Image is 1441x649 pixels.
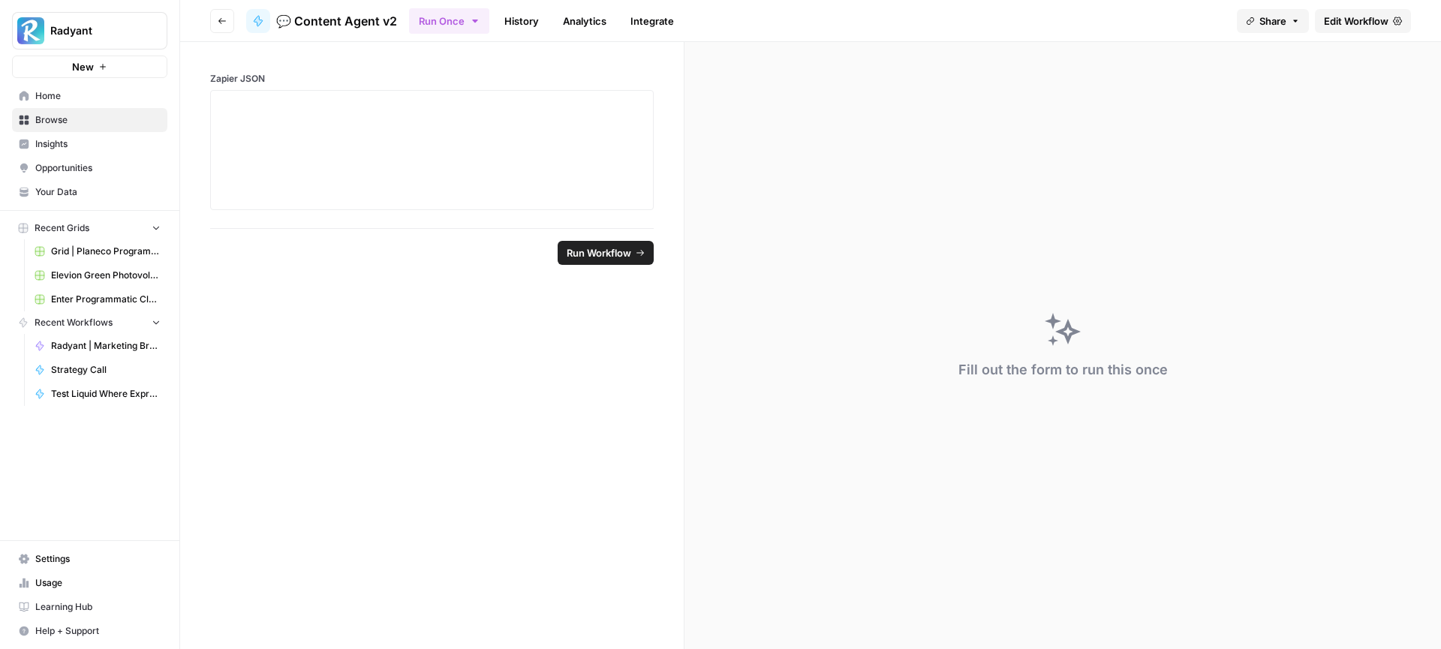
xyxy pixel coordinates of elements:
a: Integrate [621,9,683,33]
span: Radyant [50,23,141,38]
span: Your Data [35,185,161,199]
a: Analytics [554,9,615,33]
a: Grid | Planeco Programmatic Cluster [28,239,167,263]
span: 💬 Content Agent v2 [276,12,397,30]
label: Zapier JSON [210,72,654,86]
span: Opportunities [35,161,161,175]
a: Usage [12,571,167,595]
a: Browse [12,108,167,132]
button: Recent Grids [12,217,167,239]
span: Elevion Green Photovoltaik + [Gewerbe] [51,269,161,282]
span: Settings [35,552,161,566]
a: Enter Programmatic Cluster Wärmepumpe Förderung + Local [28,287,167,311]
span: Share [1259,14,1286,29]
button: New [12,56,167,78]
button: Share [1237,9,1309,33]
button: Recent Workflows [12,311,167,334]
span: Recent Workflows [35,316,113,329]
img: Radyant Logo [17,17,44,44]
button: Help + Support [12,619,167,643]
a: History [495,9,548,33]
span: Learning Hub [35,600,161,614]
a: Learning Hub [12,595,167,619]
span: Run Workflow [567,245,631,260]
a: Strategy Call [28,358,167,382]
span: Grid | Planeco Programmatic Cluster [51,245,161,258]
span: Edit Workflow [1324,14,1388,29]
span: Recent Grids [35,221,89,235]
span: Strategy Call [51,363,161,377]
a: Your Data [12,180,167,204]
a: Settings [12,547,167,571]
a: Radyant | Marketing Breakdowns | Newsletter [28,334,167,358]
a: Test Liquid Where Expression [28,382,167,406]
span: New [72,59,94,74]
span: Help + Support [35,624,161,638]
a: Insights [12,132,167,156]
button: Run Once [409,8,489,34]
a: Edit Workflow [1315,9,1411,33]
span: Enter Programmatic Cluster Wärmepumpe Förderung + Local [51,293,161,306]
a: Opportunities [12,156,167,180]
span: Test Liquid Where Expression [51,387,161,401]
span: Browse [35,113,161,127]
a: 💬 Content Agent v2 [246,9,397,33]
a: Elevion Green Photovoltaik + [Gewerbe] [28,263,167,287]
button: Workspace: Radyant [12,12,167,50]
span: Usage [35,576,161,590]
span: Home [35,89,161,103]
span: Insights [35,137,161,151]
button: Run Workflow [558,241,654,265]
span: Radyant | Marketing Breakdowns | Newsletter [51,339,161,353]
a: Home [12,84,167,108]
div: Fill out the form to run this once [958,359,1168,380]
